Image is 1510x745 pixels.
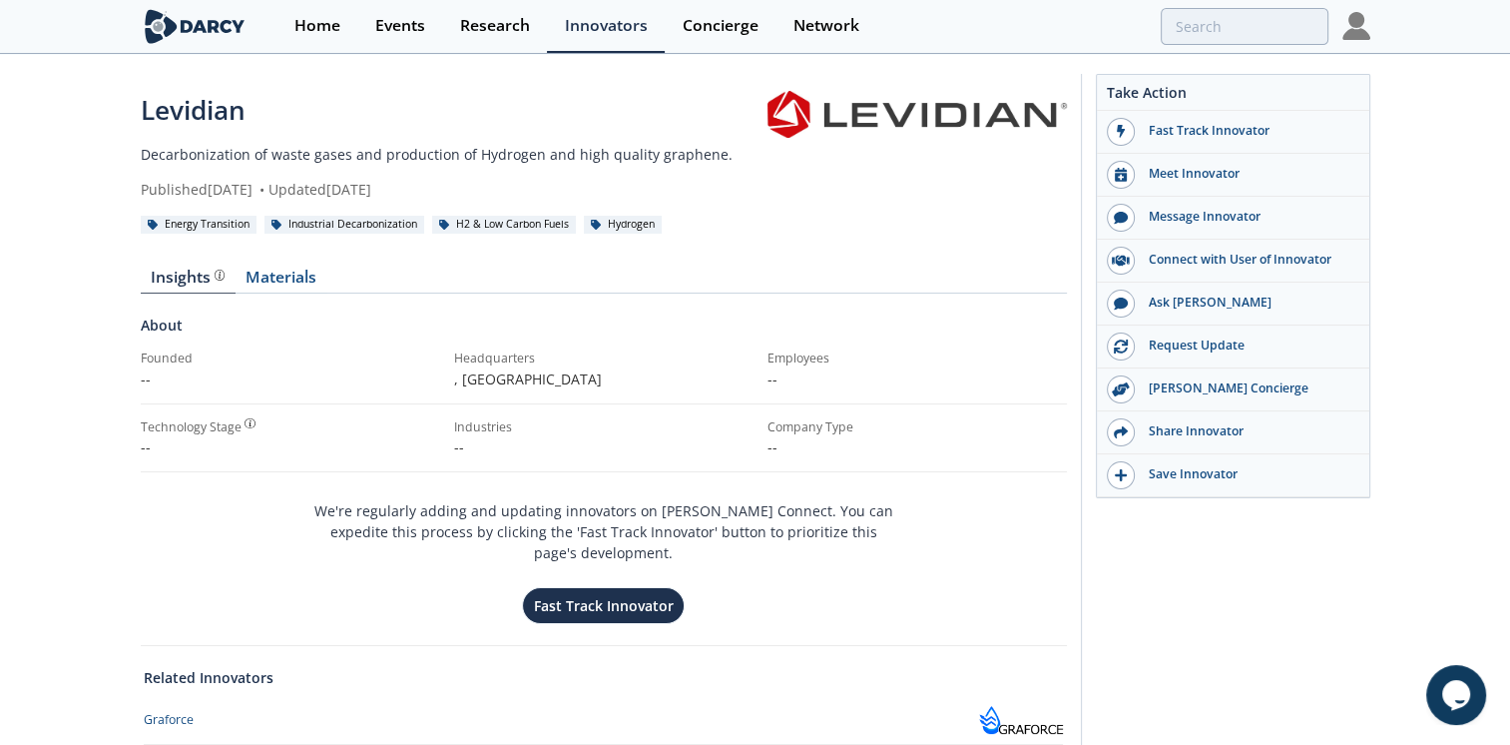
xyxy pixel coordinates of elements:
[460,18,530,34] div: Research
[454,418,754,436] div: Industries
[141,9,250,44] img: logo-wide.svg
[1135,165,1358,183] div: Meet Innovator
[151,270,225,286] div: Insights
[1426,665,1490,725] iframe: chat widget
[141,91,767,130] div: Levidian
[264,216,425,234] div: Industrial Decarbonization
[1135,294,1358,312] div: Ask [PERSON_NAME]
[1135,422,1358,440] div: Share Innovator
[1135,251,1358,269] div: Connect with User of Innovator
[141,270,236,294] a: Insights
[236,270,327,294] a: Materials
[144,711,194,729] div: Graforce
[793,18,859,34] div: Network
[683,18,758,34] div: Concierge
[310,486,897,625] div: We're regularly adding and updating innovators on [PERSON_NAME] Connect. You can expedite this pr...
[144,667,273,688] a: Related Innovators
[1097,454,1369,497] button: Save Innovator
[1161,8,1328,45] input: Advanced Search
[215,270,226,281] img: information.svg
[767,350,1067,368] div: Employees
[1135,208,1358,226] div: Message Innovator
[141,350,440,368] div: Founded
[245,418,255,429] img: information.svg
[141,216,257,234] div: Energy Transition
[584,216,663,234] div: Hydrogen
[1135,337,1358,355] div: Request Update
[454,436,754,457] p: --
[767,418,1067,436] div: Company Type
[256,180,268,199] span: •
[565,18,648,34] div: Innovators
[1135,379,1358,397] div: [PERSON_NAME] Concierge
[767,436,1067,457] p: --
[1135,465,1358,483] div: Save Innovator
[767,369,1067,389] p: --
[1342,12,1370,40] img: Profile
[375,18,425,34] div: Events
[1097,82,1369,111] div: Take Action
[979,706,1063,734] img: Graforce
[141,179,767,200] div: Published [DATE] Updated [DATE]
[141,418,242,436] div: Technology Stage
[294,18,340,34] div: Home
[454,369,754,389] p: , [GEOGRAPHIC_DATA]
[141,144,767,165] p: Decarbonization of waste gases and production of Hydrogen and high quality graphene.
[141,315,1067,350] div: About
[1135,122,1358,140] div: Fast Track Innovator
[522,587,685,624] button: Fast Track Innovator
[141,369,440,389] p: --
[141,436,440,457] div: --
[454,350,754,368] div: Headquarters
[432,216,577,234] div: H2 & Low Carbon Fuels
[144,702,1063,737] a: Graforce Graforce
